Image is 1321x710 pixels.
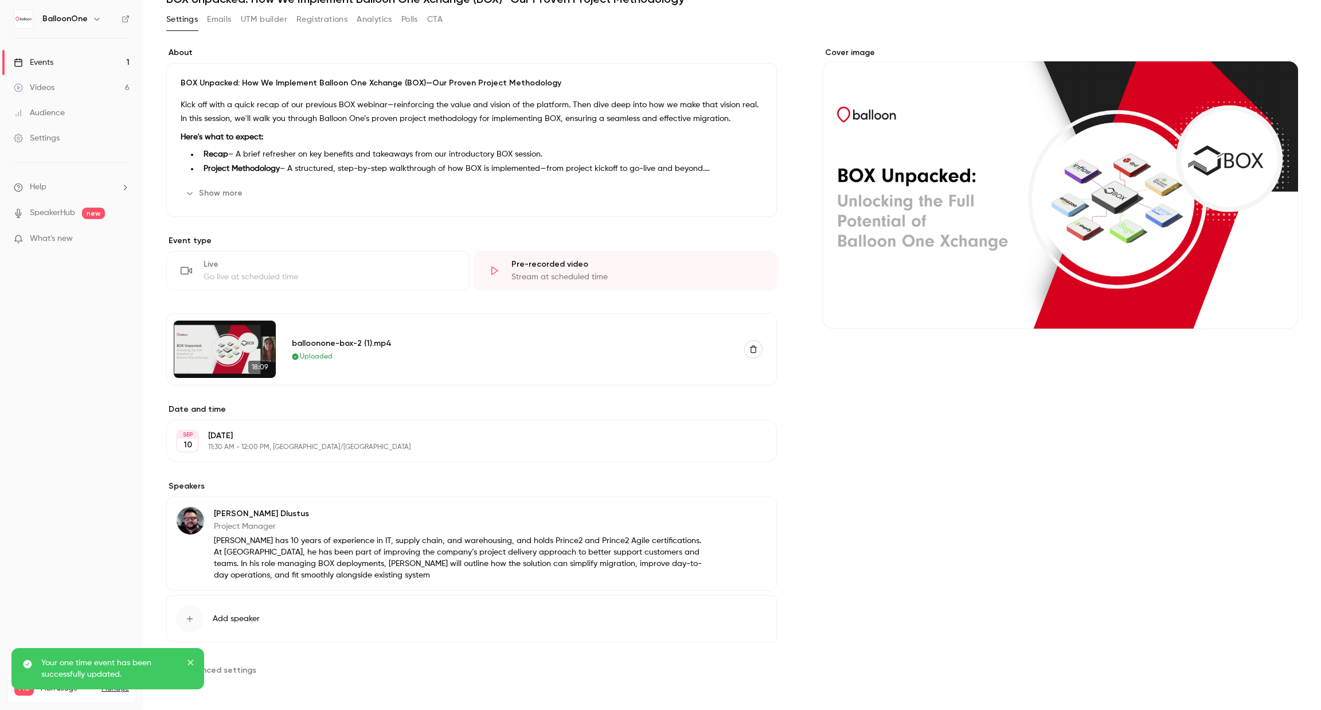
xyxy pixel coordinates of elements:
img: Viktor Dlustus [177,507,204,535]
button: Emails [207,10,231,29]
button: Advanced settings [166,661,263,679]
p: 11:30 AM - 12:00 PM, [GEOGRAPHIC_DATA]/[GEOGRAPHIC_DATA] [208,443,716,452]
label: Cover image [823,47,1298,58]
p: [PERSON_NAME] Dlustus [214,508,702,520]
span: new [82,208,105,219]
button: Add speaker [166,595,777,642]
iframe: Noticeable Trigger [116,234,130,244]
span: 18:09 [248,361,271,373]
div: Pre-recorded video [511,259,763,270]
li: – A structured, step-by-step walkthrough of how BOX is implemented—from project kickoff to go-liv... [199,163,763,175]
span: Uploaded [300,352,333,362]
strong: Here's what to expect: [181,133,263,141]
div: balloonone-box-2 (1).mp4 [292,337,731,349]
button: UTM builder [241,10,287,29]
div: Pre-recorded videoStream at scheduled time [474,251,777,290]
img: BalloonOne [14,10,33,28]
strong: Recap [204,150,228,158]
div: Audience [14,107,65,119]
p: Kick off with a quick recap of our previous BOX webinar—reinforcing the value and vision of the p... [181,98,763,126]
button: CTA [427,10,443,29]
p: 10 [183,439,192,451]
label: Date and time [166,404,777,415]
p: [DATE] [208,430,716,442]
button: Polls [401,10,418,29]
button: close [187,657,195,671]
section: Cover image [823,47,1298,329]
span: Add speaker [213,613,260,625]
button: Show more [181,184,249,202]
div: Events [14,57,53,68]
p: [PERSON_NAME] has 10 years of experience in IT, supply chain, and warehousing, and holds Prince2 ... [214,535,702,581]
h6: BalloonOne [42,13,88,25]
div: Stream at scheduled time [511,271,763,283]
div: Go live at scheduled time [204,271,455,283]
li: – A brief refresher on key benefits and takeaways from our introductory BOX session. [199,149,763,161]
label: Speakers [166,481,777,492]
span: Help [30,181,46,193]
a: SpeakerHub [30,207,75,219]
strong: Project Methodology [204,165,280,173]
p: Your one time event has been successfully updated. [41,657,179,680]
button: Registrations [296,10,347,29]
section: Advanced settings [166,661,777,679]
button: Analytics [357,10,392,29]
label: About [166,47,777,58]
div: Videos [14,82,54,93]
div: SEP [177,431,198,439]
li: help-dropdown-opener [14,181,130,193]
div: Settings [14,132,60,144]
span: What's new [30,233,73,245]
div: Live [204,259,455,270]
div: LiveGo live at scheduled time [166,251,470,290]
p: Event type [166,235,777,247]
div: Viktor Dlustus[PERSON_NAME] DlustusProject Manager[PERSON_NAME] has 10 years of experience in IT,... [166,497,777,591]
button: Settings [166,10,198,29]
span: Advanced settings [182,664,256,676]
p: BOX Unpacked: How We Implement Balloon One Xchange (BOX)—Our Proven Project Methodology [181,77,763,89]
p: Project Manager [214,521,702,532]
